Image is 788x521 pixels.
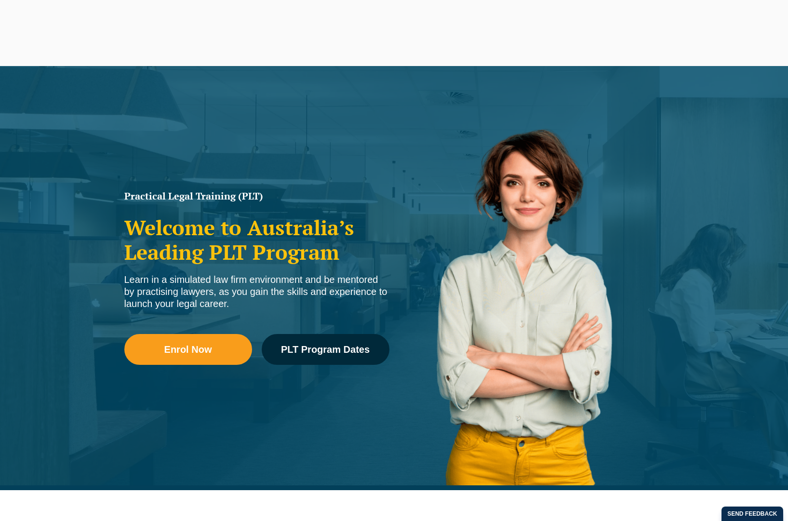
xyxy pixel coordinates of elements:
[262,334,389,365] a: PLT Program Dates
[124,274,389,310] div: Learn in a simulated law firm environment and be mentored by practising lawyers, as you gain the ...
[281,345,370,354] span: PLT Program Dates
[124,215,389,264] h2: Welcome to Australia’s Leading PLT Program
[124,191,389,201] h1: Practical Legal Training (PLT)
[164,345,212,354] span: Enrol Now
[124,334,252,365] a: Enrol Now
